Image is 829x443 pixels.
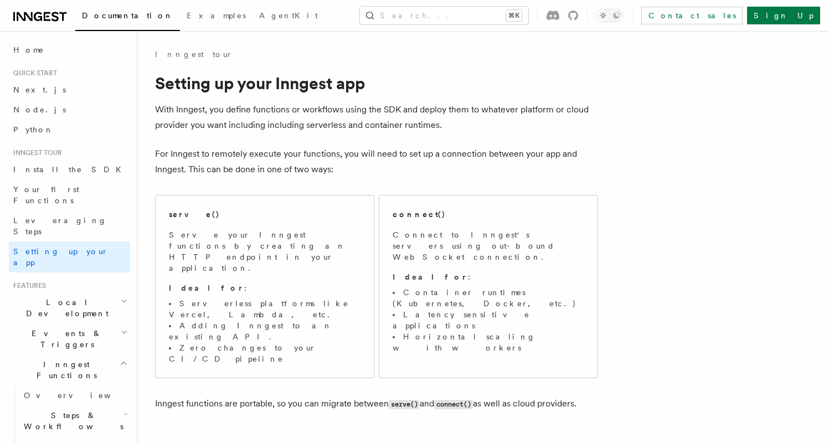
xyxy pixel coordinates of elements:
li: Zero changes to your CI/CD pipeline [169,342,361,364]
a: connect()Connect to Inngest's servers using out-bound WebSocket connection.Ideal for:Container ru... [379,195,598,378]
p: For Inngest to remotely execute your functions, you will need to set up a connection between your... [155,146,598,177]
li: Adding Inngest to an existing API. [169,320,361,342]
p: Serve your Inngest functions by creating an HTTP endpoint in your application. [169,229,361,274]
strong: Ideal for [393,272,468,281]
button: Steps & Workflows [19,405,130,436]
span: Leveraging Steps [13,216,107,236]
p: Connect to Inngest's servers using out-bound WebSocket connection. [393,229,584,262]
span: Quick start [9,69,57,78]
a: Setting up your app [9,241,130,272]
h1: Setting up your Inngest app [155,73,598,93]
code: connect() [434,400,473,409]
span: Inngest Functions [9,359,120,381]
span: Overview [24,391,138,400]
li: Horizontal scaling with workers [393,331,584,353]
kbd: ⌘K [506,10,522,21]
a: Sign Up [747,7,820,24]
button: Local Development [9,292,130,323]
a: Python [9,120,130,140]
span: Home [13,44,44,55]
li: Latency sensitive applications [393,309,584,331]
span: Events & Triggers [9,328,121,350]
span: Steps & Workflows [19,410,123,432]
span: Your first Functions [13,185,79,205]
span: Install the SDK [13,165,128,174]
a: serve()Serve your Inngest functions by creating an HTTP endpoint in your application.Ideal for:Se... [155,195,374,378]
p: With Inngest, you define functions or workflows using the SDK and deploy them to whatever platfor... [155,102,598,133]
a: Examples [180,3,253,30]
a: Documentation [75,3,180,31]
span: Examples [187,11,246,20]
p: : [393,271,584,282]
a: Next.js [9,80,130,100]
a: Home [9,40,130,60]
button: Events & Triggers [9,323,130,354]
a: Leveraging Steps [9,210,130,241]
a: AgentKit [253,3,325,30]
span: Documentation [82,11,173,20]
span: Next.js [13,85,66,94]
a: Inngest tour [155,49,233,60]
span: Inngest tour [9,148,62,157]
p: Inngest functions are portable, so you can migrate between and as well as cloud providers. [155,396,598,412]
li: Serverless platforms like Vercel, Lambda, etc. [169,298,361,320]
a: Overview [19,385,130,405]
a: Node.js [9,100,130,120]
p: : [169,282,361,293]
a: Contact sales [641,7,743,24]
span: Python [13,125,54,134]
span: AgentKit [259,11,318,20]
button: Search...⌘K [360,7,528,24]
span: Node.js [13,105,66,114]
strong: Ideal for [169,284,244,292]
h2: serve() [169,209,220,220]
code: serve() [389,400,420,409]
span: Features [9,281,46,290]
li: Container runtimes (Kubernetes, Docker, etc.) [393,287,584,309]
button: Inngest Functions [9,354,130,385]
a: Your first Functions [9,179,130,210]
span: Local Development [9,297,121,319]
a: Install the SDK [9,159,130,179]
h2: connect() [393,209,446,220]
span: Setting up your app [13,247,109,267]
button: Toggle dark mode [596,9,623,22]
